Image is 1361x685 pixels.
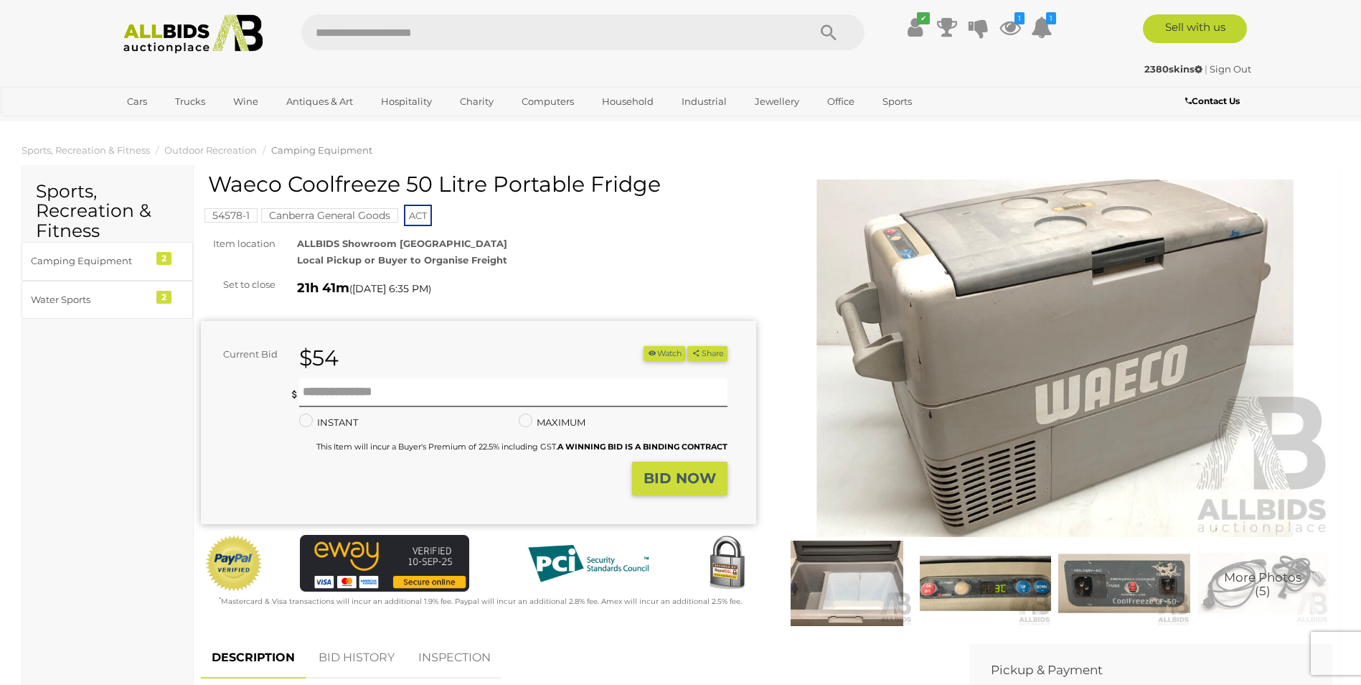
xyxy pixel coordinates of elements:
[208,172,753,196] h1: Waeco Coolfreeze 50 Litre Portable Fridge
[778,180,1333,538] img: Waeco Coolfreeze 50 Litre Portable Fridge
[1210,63,1251,75] a: Sign Out
[297,254,507,266] strong: Local Pickup or Buyer to Organise Freight
[1143,14,1247,43] a: Sell with us
[512,90,583,113] a: Computers
[1197,541,1329,625] a: More Photos(5)
[36,182,179,241] h2: Sports, Recreation & Fitness
[300,535,469,592] img: eWAY Payment Gateway
[1014,12,1025,24] i: 1
[166,90,215,113] a: Trucks
[632,462,727,495] button: BID NOW
[224,90,268,113] a: Wine
[557,442,727,452] b: A WINNING BID IS A BINDING CONTRACT
[297,280,349,296] strong: 21h 41m
[1046,12,1056,24] i: 1
[1185,95,1240,106] b: Contact Us
[277,90,362,113] a: Antiques & Art
[299,414,358,431] label: INSTANT
[644,346,685,361] li: Watch this item
[22,144,150,156] a: Sports, Recreation & Fitness
[818,90,864,113] a: Office
[1224,572,1301,598] span: More Photos (5)
[698,535,755,592] img: Secured by Rapid SSL
[451,90,503,113] a: Charity
[905,14,926,40] a: ✔
[299,345,339,371] strong: $54
[349,283,431,294] span: ( )
[644,470,716,487] strong: BID NOW
[271,144,372,156] a: Camping Equipment
[156,252,171,265] div: 2
[204,210,258,221] a: 54578-1
[920,541,1051,625] img: Waeco Coolfreeze 50 Litre Portable Fridge
[404,205,432,226] span: ACT
[201,346,288,363] div: Current Bid
[687,346,727,361] button: Share
[118,113,238,137] a: [GEOGRAPHIC_DATA]
[190,236,286,252] div: Item location
[372,90,441,113] a: Hospitality
[781,541,913,625] img: Waeco Coolfreeze 50 Litre Portable Fridge
[308,637,405,679] a: BID HISTORY
[1197,541,1329,625] img: Waeco Coolfreeze 50 Litre Portable Fridge
[297,238,507,249] strong: ALLBIDS Showroom [GEOGRAPHIC_DATA]
[118,90,156,113] a: Cars
[261,208,398,223] mark: Canberra General Goods
[873,90,921,113] a: Sports
[116,14,271,54] img: Allbids.com.au
[164,144,257,156] a: Outdoor Recreation
[316,442,727,452] small: This Item will incur a Buyer's Premium of 22.5% including GST.
[352,282,428,295] span: [DATE] 6:35 PM
[917,12,930,24] i: ✔
[745,90,809,113] a: Jewellery
[793,14,865,50] button: Search
[999,14,1021,40] a: 1
[1031,14,1052,40] a: 1
[672,90,736,113] a: Industrial
[201,637,306,679] a: DESCRIPTION
[1205,63,1207,75] span: |
[156,291,171,304] div: 2
[1185,93,1243,109] a: Contact Us
[1144,63,1205,75] a: 2380skins
[204,208,258,223] mark: 54578-1
[22,281,193,319] a: Water Sports 2
[219,597,742,606] small: Mastercard & Visa transactions will incur an additional 1.9% fee. Paypal will incur an additional...
[1144,63,1202,75] strong: 2380skins
[593,90,663,113] a: Household
[644,346,685,361] button: Watch
[519,414,585,431] label: MAXIMUM
[517,535,660,592] img: PCI DSS compliant
[31,253,149,269] div: Camping Equipment
[31,292,149,308] div: Water Sports
[190,276,286,293] div: Set to close
[204,535,263,592] img: Official PayPal Seal
[22,242,193,280] a: Camping Equipment 2
[1058,541,1190,625] img: Waeco Coolfreeze 50 Litre Portable Fridge
[261,210,398,221] a: Canberra General Goods
[408,637,501,679] a: INSPECTION
[991,663,1289,677] h2: Pickup & Payment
